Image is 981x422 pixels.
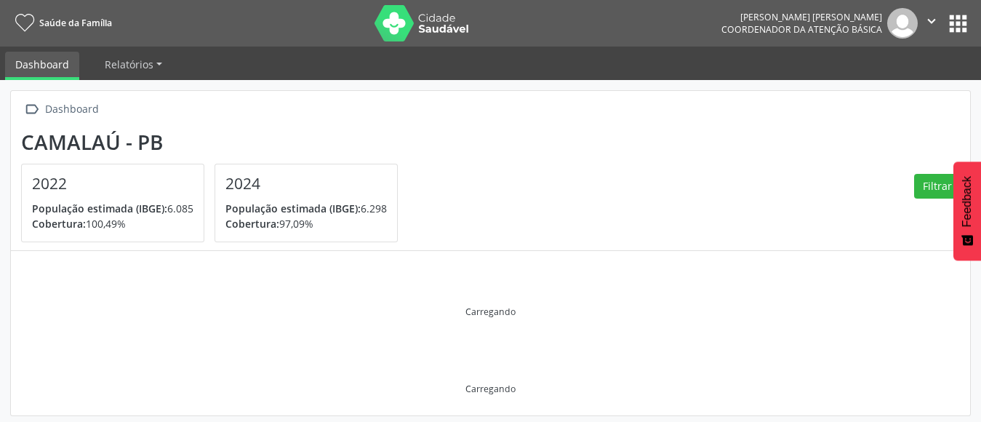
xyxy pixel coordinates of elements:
i:  [21,99,42,120]
span: Saúde da Família [39,17,112,29]
div: [PERSON_NAME] [PERSON_NAME] [721,11,882,23]
a:  Dashboard [21,99,101,120]
a: Dashboard [5,52,79,80]
button:  [918,8,945,39]
img: img [887,8,918,39]
p: 6.085 [32,201,193,216]
i:  [924,13,940,29]
span: População estimada (IBGE): [32,202,167,215]
div: Dashboard [42,99,101,120]
p: 100,49% [32,216,193,231]
span: Cobertura: [32,217,86,231]
button: apps [945,11,971,36]
h4: 2024 [225,175,387,193]
span: Feedback [961,176,974,227]
button: Filtrar [914,174,960,199]
a: Relatórios [95,52,172,77]
div: Carregando [465,383,516,395]
div: Carregando [465,306,516,318]
span: Cobertura: [225,217,279,231]
a: Saúde da Família [10,11,112,35]
span: População estimada (IBGE): [225,202,361,215]
p: 97,09% [225,216,387,231]
div: Camalaú - PB [21,130,408,154]
p: 6.298 [225,201,387,216]
h4: 2022 [32,175,193,193]
span: Relatórios [105,57,153,71]
button: Feedback - Mostrar pesquisa [953,162,981,260]
span: Coordenador da Atenção Básica [721,23,882,36]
